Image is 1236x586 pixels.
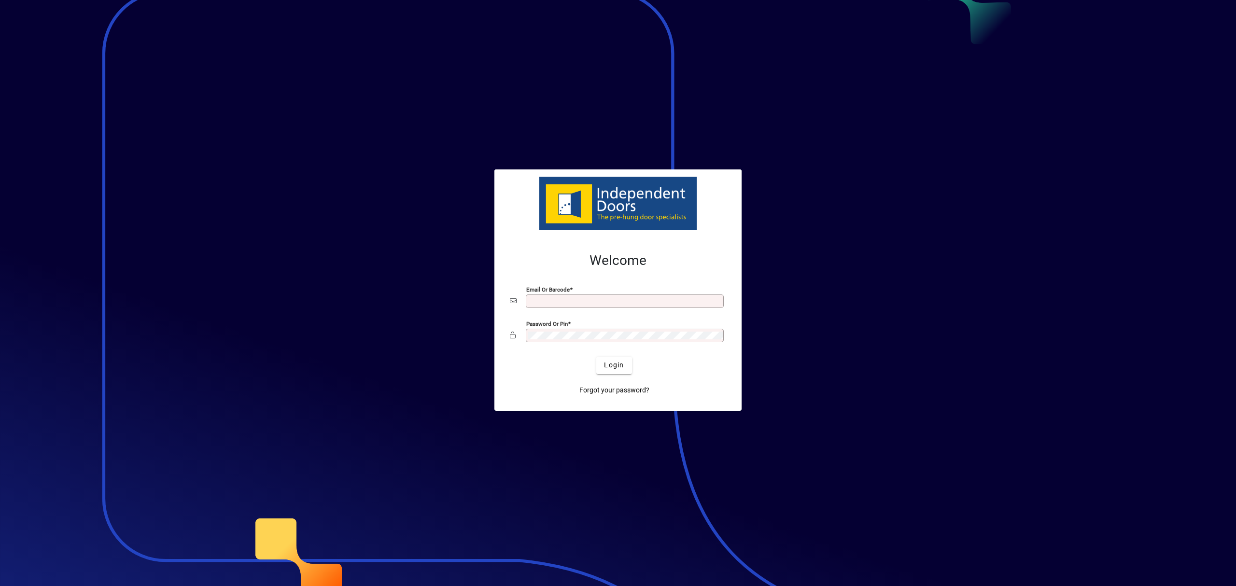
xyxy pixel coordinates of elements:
button: Login [596,357,632,374]
mat-label: Email or Barcode [526,286,570,293]
mat-label: Password or Pin [526,320,568,327]
h2: Welcome [510,252,726,269]
a: Forgot your password? [576,382,653,399]
span: Login [604,360,624,370]
span: Forgot your password? [579,385,649,395]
